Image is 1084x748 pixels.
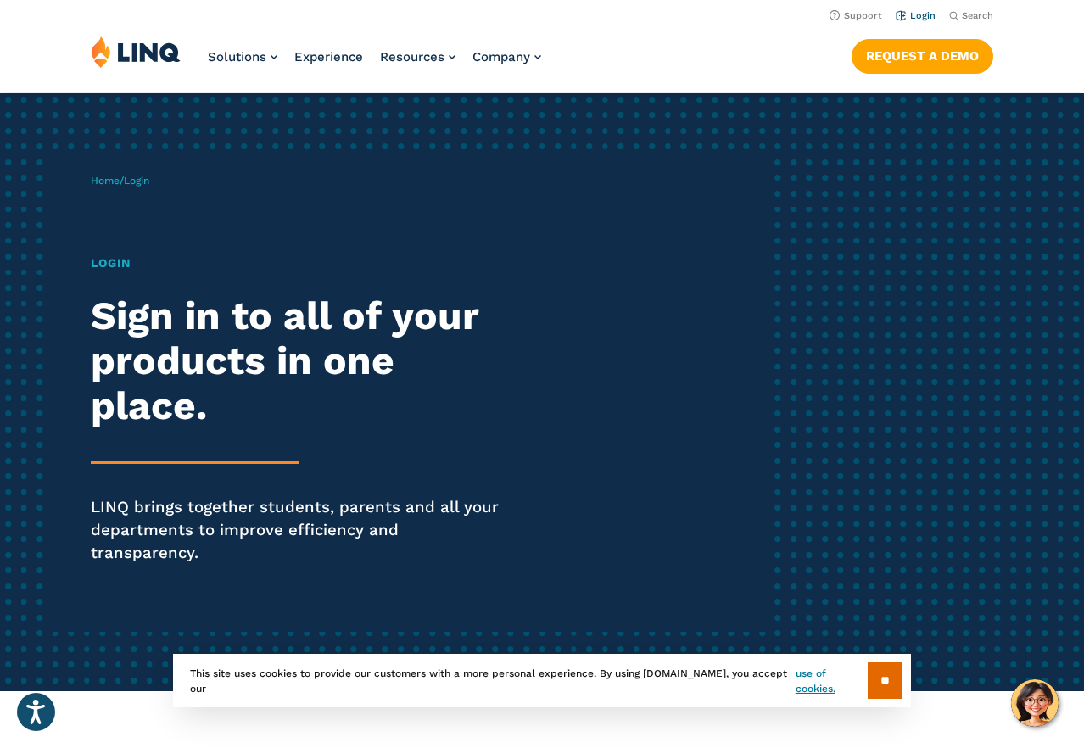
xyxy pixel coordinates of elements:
[91,293,508,428] h2: Sign in to all of your products in one place.
[294,49,363,64] a: Experience
[91,254,508,272] h1: Login
[91,175,120,187] a: Home
[1011,679,1059,727] button: Hello, have a question? Let’s chat.
[91,175,149,187] span: /
[830,10,882,21] a: Support
[173,654,911,707] div: This site uses cookies to provide our customers with a more personal experience. By using [DOMAIN...
[472,49,530,64] span: Company
[949,9,993,22] button: Open Search Bar
[91,36,181,68] img: LINQ | K‑12 Software
[380,49,455,64] a: Resources
[962,10,993,21] span: Search
[208,36,541,92] nav: Primary Navigation
[796,666,868,696] a: use of cookies.
[472,49,541,64] a: Company
[896,10,936,21] a: Login
[208,49,277,64] a: Solutions
[91,496,508,564] p: LINQ brings together students, parents and all your departments to improve efficiency and transpa...
[380,49,444,64] span: Resources
[852,39,993,73] a: Request a Demo
[208,49,266,64] span: Solutions
[124,175,149,187] span: Login
[852,36,993,73] nav: Button Navigation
